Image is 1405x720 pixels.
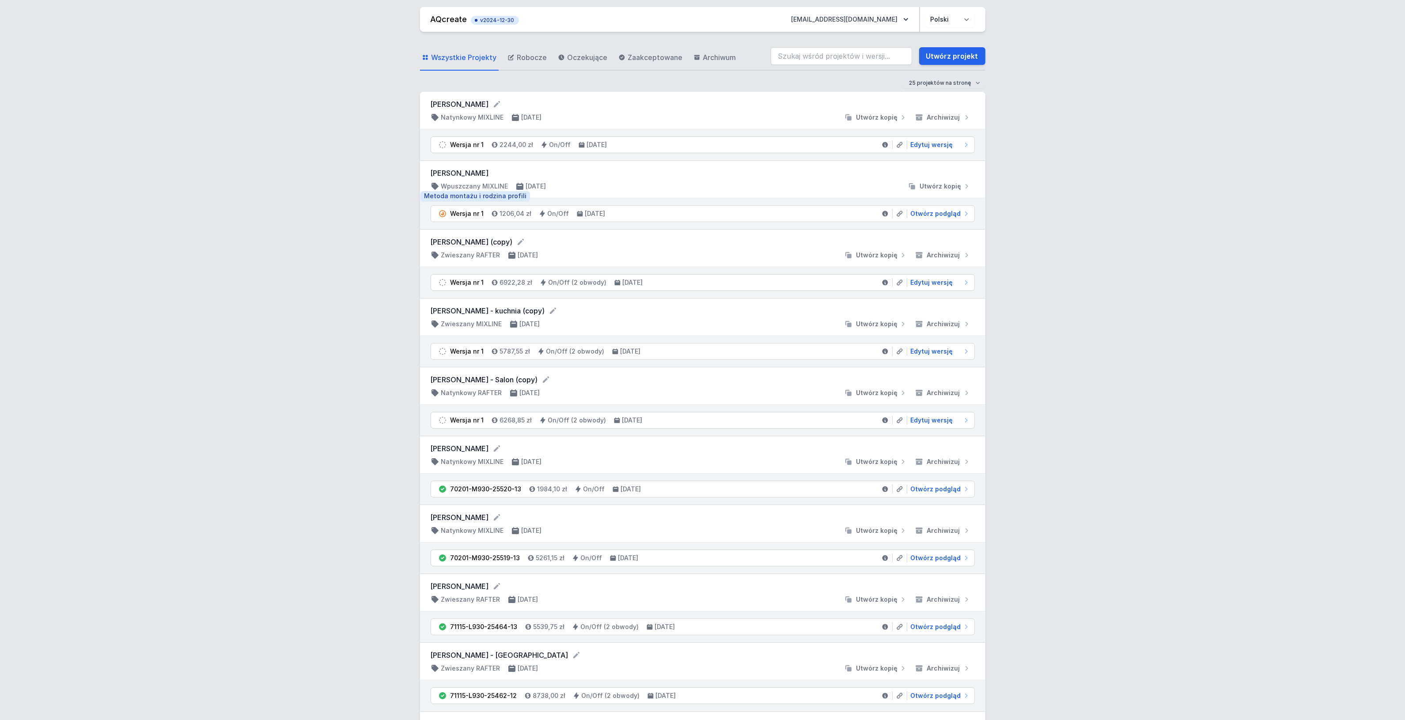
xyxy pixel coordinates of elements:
h4: [DATE] [518,251,538,260]
h4: Natynkowy RAFTER [441,388,502,397]
h4: [DATE] [618,554,639,562]
span: Utwórz kopię [856,320,898,328]
button: Edytuj nazwę projektu [492,513,501,522]
div: Wersja nr 1 [451,347,484,356]
span: Edytuj wersję [911,347,953,356]
h4: [DATE] [621,347,641,356]
h4: [DATE] [621,485,641,494]
button: Edytuj nazwę projektu [572,651,581,660]
form: [PERSON_NAME] (copy) [431,237,975,247]
button: Edytuj nazwę projektu [542,375,550,384]
h4: [DATE] [587,140,607,149]
h4: [DATE] [520,388,540,397]
a: Edytuj wersję [907,278,971,287]
span: Wszystkie Projekty [432,52,497,63]
button: Utwórz kopię [841,526,911,535]
h4: 5787,55 zł [500,347,530,356]
span: Utwórz kopię [856,595,898,604]
a: Otwórz podgląd [907,485,971,494]
h4: On/Off (2 obwody) [549,278,607,287]
a: Utwórz projekt [919,47,985,65]
button: Utwórz kopię [841,113,911,122]
span: Archiwizuj [927,457,960,466]
span: Archiwizuj [927,664,960,673]
a: Wszystkie Projekty [420,45,499,71]
span: Utwórz kopię [856,251,898,260]
div: 70201-M930-25519-13 [451,554,520,562]
span: Oczekujące [568,52,608,63]
input: Szukaj wśród projektów i wersji... [771,47,912,65]
img: draft.svg [438,140,447,149]
h4: [DATE] [522,113,542,122]
span: Utwórz kopię [856,113,898,122]
h4: [DATE] [526,182,546,191]
form: [PERSON_NAME] [431,443,975,454]
h4: [DATE] [520,320,540,328]
a: Otwórz podgląd [907,554,971,562]
button: Edytuj nazwę projektu [492,582,501,591]
a: Otwórz podgląd [907,209,971,218]
h4: On/Off [548,209,569,218]
a: Robocze [506,45,549,71]
button: v2024-12-30 [471,14,519,25]
a: Otwórz podgląd [907,622,971,631]
button: Archiwizuj [911,595,975,604]
div: Wersja nr 1 [451,140,484,149]
h4: On/Off (2 obwody) [582,691,640,700]
div: Metoda montażu i rodzina profili [420,191,530,201]
span: Archiwum [703,52,736,63]
a: Oczekujące [556,45,610,71]
a: AQcreate [431,15,467,24]
h4: 6922,28 zł [500,278,533,287]
div: 70201-M930-25520-13 [451,485,522,494]
img: draft.svg [438,347,447,356]
span: Otwórz podgląd [911,691,961,700]
span: Robocze [517,52,547,63]
a: Edytuj wersję [907,416,971,425]
h4: 2244,00 zł [500,140,534,149]
form: [PERSON_NAME] [431,99,975,109]
button: Archiwizuj [911,251,975,260]
h4: On/Off (2 obwody) [581,622,639,631]
h4: On/Off [581,554,602,562]
button: Archiwizuj [911,664,975,673]
form: [PERSON_NAME] [431,581,975,592]
button: Edytuj nazwę projektu [492,444,501,453]
span: Utwórz kopię [856,457,898,466]
h4: Natynkowy MIXLINE [441,526,504,535]
span: v2024-12-30 [475,17,515,24]
button: Utwórz kopię [841,664,911,673]
span: Utwórz kopię [856,526,898,535]
h4: [DATE] [655,622,675,631]
span: Edytuj wersję [911,140,953,149]
form: [PERSON_NAME] - [GEOGRAPHIC_DATA] [431,650,975,660]
h4: [DATE] [518,595,538,604]
h4: [DATE] [622,416,643,425]
h4: Zwieszany RAFTER [441,664,500,673]
button: Edytuj nazwę projektu [492,100,501,109]
h4: Zwieszany RAFTER [441,251,500,260]
button: Archiwizuj [911,113,975,122]
button: Utwórz kopię [841,251,911,260]
button: Utwórz kopię [904,182,975,191]
form: [PERSON_NAME] - kuchnia (copy) [431,305,975,316]
button: [EMAIL_ADDRESS][DOMAIN_NAME] [784,11,916,27]
span: Otwórz podgląd [911,622,961,631]
select: Wybierz język [925,11,975,27]
span: Edytuj wersję [911,416,953,425]
h4: 1206,04 zł [500,209,532,218]
a: Edytuj wersję [907,140,971,149]
span: Archiwizuj [927,251,960,260]
h4: [DATE] [518,664,538,673]
a: Archiwum [692,45,738,71]
button: Utwórz kopię [841,457,911,466]
span: Otwórz podgląd [911,209,961,218]
span: Archiwizuj [927,320,960,328]
div: 71115-L930-25462-12 [451,691,517,700]
img: pending.svg [438,209,447,218]
h4: Zwieszany MIXLINE [441,320,502,328]
div: Wersja nr 1 [451,278,484,287]
h4: 5261,15 zł [536,554,565,562]
h3: [PERSON_NAME] [431,168,975,178]
a: Otwórz podgląd [907,691,971,700]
